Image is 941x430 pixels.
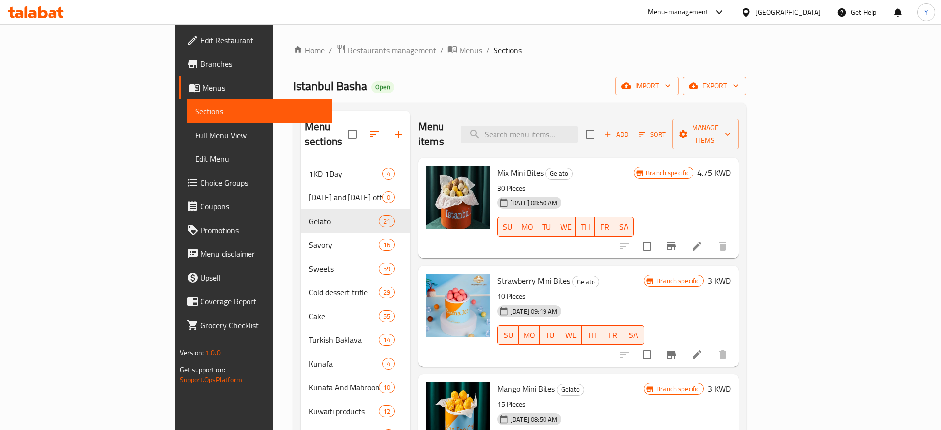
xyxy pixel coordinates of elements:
span: FR [606,328,619,342]
div: [DATE] and [DATE] offer0 [301,186,410,209]
span: 16 [379,240,394,250]
div: Gelato21 [301,209,410,233]
span: Branch specific [642,168,693,178]
span: Menus [202,82,324,94]
span: Edit Restaurant [200,34,324,46]
a: Branches [179,52,332,76]
a: Promotions [179,218,332,242]
p: 10 Pieces [497,290,644,303]
a: Restaurants management [336,44,436,57]
span: Branch specific [652,384,703,394]
div: items [379,382,395,393]
span: Select all sections [342,124,363,144]
button: Add section [387,122,410,146]
div: [GEOGRAPHIC_DATA] [755,7,821,18]
span: Gelato [557,384,584,395]
span: Gelato [309,215,379,227]
span: Coupons [200,200,324,212]
button: TU [540,325,560,345]
button: TH [582,325,602,345]
span: Full Menu View [195,129,324,141]
span: [DATE] 09:19 AM [506,307,561,316]
span: Select section [580,124,600,144]
a: Grocery Checklist [179,313,332,337]
span: Strawberry Mini Bites [497,273,570,288]
div: Kuwaiti products12 [301,399,410,423]
span: Choice Groups [200,177,324,189]
span: 10 [379,383,394,392]
button: FR [602,325,623,345]
div: items [379,405,395,417]
span: Branch specific [652,276,703,286]
span: SU [502,328,515,342]
button: SA [614,217,634,237]
span: Version: [180,346,204,359]
h2: Menu items [418,119,449,149]
div: Thursday and Friday offer [309,191,382,203]
span: Menus [459,45,482,56]
span: Kuwaiti products [309,405,379,417]
button: TH [576,217,595,237]
button: Add [600,127,632,142]
nav: breadcrumb [293,44,746,57]
span: 14 [379,335,394,345]
button: delete [711,343,735,367]
div: Sweets [309,263,379,275]
span: 1.0.0 [205,346,221,359]
div: Kunafa And Mabrooma10 [301,376,410,399]
span: SU [502,220,513,234]
div: Cold dessert trifle29 [301,281,410,304]
a: Menus [179,76,332,99]
button: import [615,77,679,95]
span: [DATE] 08:50 AM [506,415,561,424]
span: 59 [379,264,394,274]
span: Restaurants management [348,45,436,56]
button: Branch-specific-item [659,235,683,258]
img: Strawberry Mini Bites [426,274,490,337]
div: items [382,358,395,370]
a: Menus [447,44,482,57]
span: 29 [379,288,394,297]
span: 4 [383,169,394,179]
span: FR [599,220,610,234]
span: WE [564,328,577,342]
span: Select to update [637,236,657,257]
div: items [382,191,395,203]
button: WE [556,217,576,237]
span: Add item [600,127,632,142]
span: Savory [309,239,379,251]
span: Sort items [632,127,672,142]
div: Savory16 [301,233,410,257]
h6: 3 KWD [708,382,731,396]
span: Gelato [573,276,599,287]
a: Choice Groups [179,171,332,194]
button: WE [560,325,581,345]
div: 1KD 1Day4 [301,162,410,186]
button: Branch-specific-item [659,343,683,367]
span: TU [541,220,552,234]
a: Edit menu item [691,349,703,361]
div: Turkish Baklava14 [301,328,410,352]
a: Menu disclaimer [179,242,332,266]
span: Edit Menu [195,153,324,165]
span: Turkish Baklava [309,334,379,346]
div: items [379,287,395,298]
button: SU [497,217,517,237]
span: 1KD 1Day [309,168,382,180]
span: TH [586,328,598,342]
span: Get support on: [180,363,225,376]
div: Cake [309,310,379,322]
span: Upsell [200,272,324,284]
span: Cold dessert trifle [309,287,379,298]
li: / [486,45,490,56]
span: Y [924,7,928,18]
span: TH [580,220,591,234]
span: Mix Mini Bites [497,165,544,180]
a: Coverage Report [179,289,332,313]
span: import [623,80,671,92]
span: Add [603,129,630,140]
